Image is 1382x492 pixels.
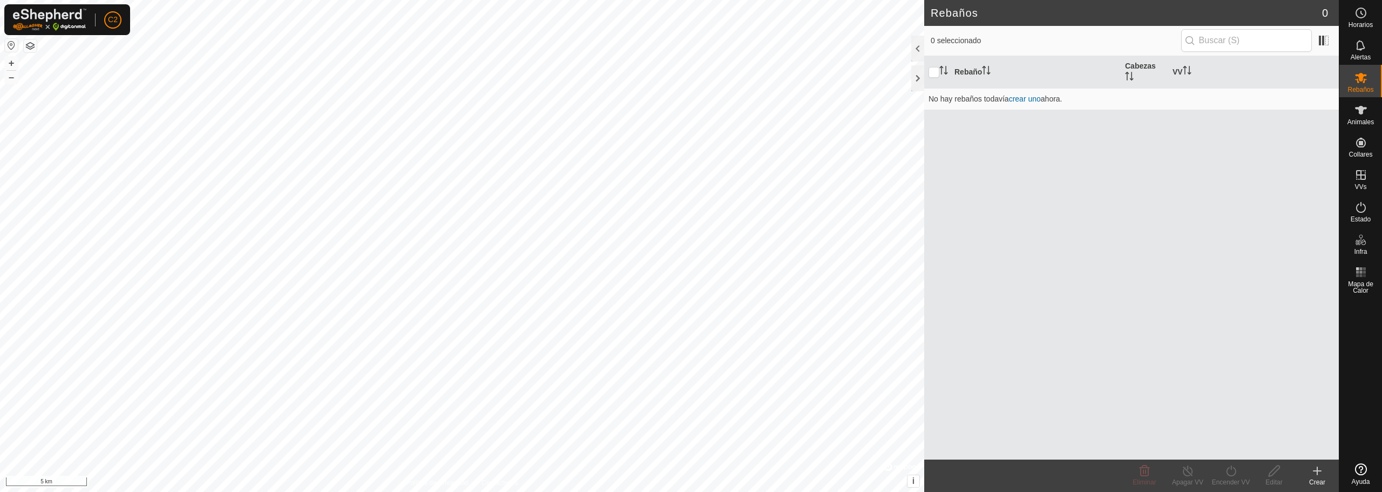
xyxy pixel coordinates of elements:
[108,14,118,25] span: C2
[24,39,37,52] button: Capas del Mapa
[907,475,919,487] button: i
[1296,477,1339,487] div: Crear
[5,39,18,52] button: Restablecer Mapa
[5,71,18,84] button: –
[1121,56,1168,89] th: Cabezas
[1347,119,1374,125] span: Animales
[1009,95,1041,103] a: crear uno
[1354,248,1367,255] span: Infra
[482,478,518,488] a: Contáctenos
[1339,459,1382,489] a: Ayuda
[1349,151,1372,158] span: Collares
[1125,73,1134,82] p-sorticon: Activar para ordenar
[1351,216,1371,223] span: Estado
[912,476,914,486] span: i
[931,35,1181,46] span: 0 seleccionado
[982,68,991,76] p-sorticon: Activar para ordenar
[1349,22,1373,28] span: Horarios
[1347,86,1373,93] span: Rebaños
[407,478,469,488] a: Política de Privacidad
[1252,477,1296,487] div: Editar
[5,57,18,70] button: +
[1354,184,1366,190] span: VVs
[1351,54,1371,60] span: Alertas
[1183,68,1191,76] p-sorticon: Activar para ordenar
[939,68,948,76] p-sorticon: Activar para ordenar
[924,88,1339,110] td: No hay rebaños todavía ahora.
[1342,281,1379,294] span: Mapa de Calor
[1166,477,1209,487] div: Apagar VV
[1209,477,1252,487] div: Encender VV
[1322,5,1328,21] span: 0
[1352,478,1370,485] span: Ayuda
[950,56,1121,89] th: Rebaño
[13,9,86,31] img: Logo Gallagher
[1133,478,1156,486] span: Eliminar
[1181,29,1312,52] input: Buscar (S)
[931,6,1322,19] h2: Rebaños
[1168,56,1339,89] th: VV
